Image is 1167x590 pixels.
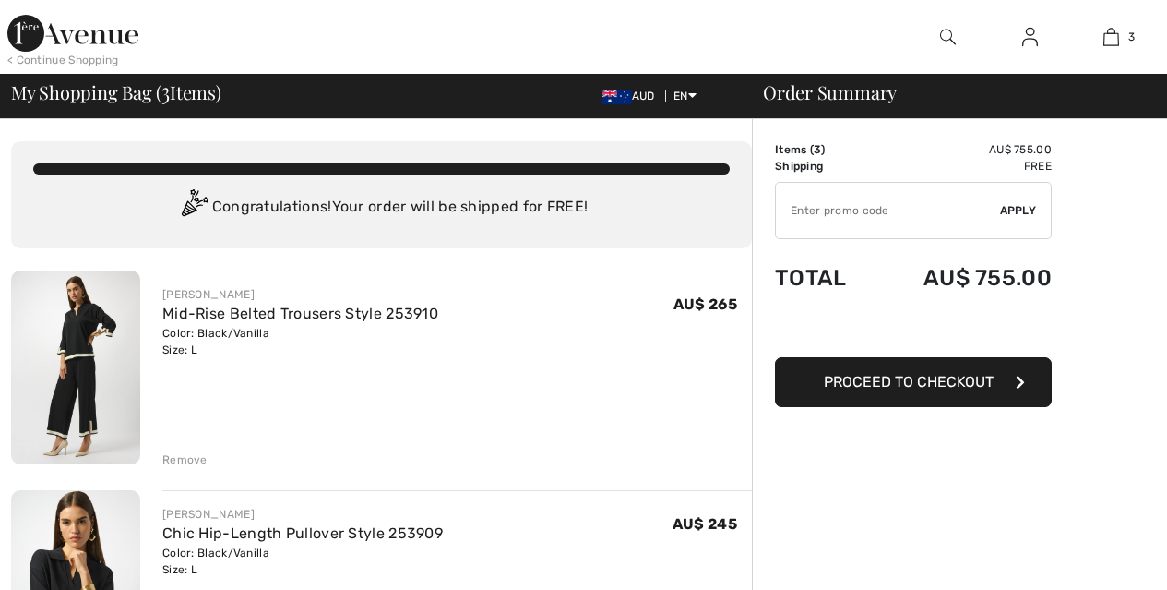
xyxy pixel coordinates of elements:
[162,286,438,303] div: [PERSON_NAME]
[162,325,438,358] div: Color: Black/Vanilla Size: L
[673,515,737,533] span: AU$ 245
[673,295,737,313] span: AU$ 265
[1000,202,1037,219] span: Apply
[824,373,994,391] span: Proceed to Checkout
[814,143,821,156] span: 3
[1071,26,1151,48] a: 3
[175,189,212,226] img: Congratulation2.svg
[162,305,438,322] a: Mid-Rise Belted Trousers Style 253910
[874,158,1052,175] td: Free
[775,357,1052,407] button: Proceed to Checkout
[162,452,208,468] div: Remove
[602,90,632,104] img: Australian Dollar
[775,247,874,309] td: Total
[162,506,443,523] div: [PERSON_NAME]
[940,26,956,48] img: search the website
[1022,26,1038,48] img: My Info
[161,78,170,102] span: 3
[776,183,1000,238] input: Promo code
[162,545,443,578] div: Color: Black/Vanilla Size: L
[602,90,662,102] span: AUD
[673,90,697,102] span: EN
[1103,26,1119,48] img: My Bag
[7,15,138,52] img: 1ère Avenue
[11,271,140,464] img: Mid-Rise Belted Trousers Style 253910
[1128,29,1135,45] span: 3
[775,158,874,175] td: Shipping
[1007,26,1053,49] a: Sign In
[874,247,1052,309] td: AU$ 755.00
[775,141,874,158] td: Items ( )
[11,83,221,102] span: My Shopping Bag ( Items)
[7,52,119,68] div: < Continue Shopping
[162,524,443,542] a: Chic Hip-Length Pullover Style 253909
[741,83,1156,102] div: Order Summary
[874,141,1052,158] td: AU$ 755.00
[33,189,730,226] div: Congratulations! Your order will be shipped for FREE!
[775,309,1052,351] iframe: PayPal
